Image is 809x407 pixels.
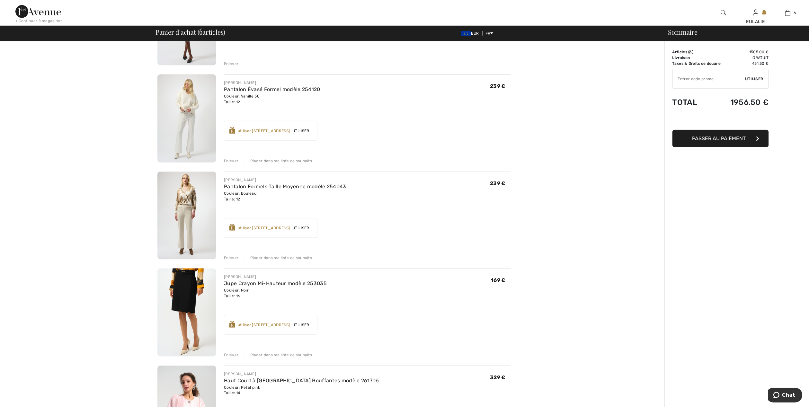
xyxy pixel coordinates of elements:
span: Panier d'achat ( articles) [156,29,225,35]
td: Total [672,91,726,113]
img: 1ère Avenue [15,5,61,18]
div: Enlever [224,158,238,164]
img: Euro [461,31,471,36]
img: Mon panier [785,9,791,17]
div: utiliser [STREET_ADDRESS] [238,128,290,134]
div: Enlever [224,352,238,358]
a: Se connecter [753,10,759,16]
button: Passer au paiement [672,130,769,147]
div: Couleur: Petal pink Taille: 14 [224,385,379,396]
a: Pantalon Formels Taille Moyenne modèle 254043 [224,183,346,190]
div: [PERSON_NAME] [224,177,346,183]
td: 1956.50 € [726,91,769,113]
div: [PERSON_NAME] [224,80,320,86]
div: Enlever [224,61,238,67]
div: Placer dans ma liste de souhaits [245,158,312,164]
a: Haut Court à [GEOGRAPHIC_DATA] Bouffantes modèle 261706 [224,377,379,384]
div: utiliser [STREET_ADDRESS] [238,225,290,231]
img: Reward-Logo.svg [229,224,235,231]
div: [PERSON_NAME] [224,371,379,377]
input: Code promo [673,69,745,89]
a: Jupe Crayon Mi-Hauteur modèle 253035 [224,280,327,286]
span: 239 € [490,83,506,89]
img: Mes infos [753,9,759,17]
span: 6 [199,27,202,36]
td: Taxes & Droits de douane [672,61,726,66]
div: Enlever [224,255,238,261]
span: 329 € [490,374,506,380]
img: Jupe Crayon Mi-Hauteur modèle 253035 [157,268,216,357]
span: Passer au paiement [692,135,746,141]
div: < Continuer à magasiner [15,18,62,24]
div: Placer dans ma liste de souhaits [245,352,312,358]
span: 239 € [490,180,506,186]
img: recherche [721,9,726,17]
iframe: PayPal [672,113,769,128]
td: 451.50 € [726,61,769,66]
span: Utiliser [745,76,763,82]
span: FR [485,31,493,36]
span: 169 € [491,277,506,283]
div: EULALIE [740,18,771,25]
div: utiliser [STREET_ADDRESS] [238,322,290,328]
div: Placer dans ma liste de souhaits [245,255,312,261]
span: Utiliser [290,322,312,328]
iframe: Ouvre un widget dans lequel vous pouvez chatter avec l’un de nos agents [768,388,803,404]
td: Articles ( ) [672,49,726,55]
td: 1505.00 € [726,49,769,55]
img: Pantalon Formels Taille Moyenne modèle 254043 [157,172,216,260]
div: Sommaire [661,29,805,35]
span: EUR [461,31,482,36]
div: Couleur: Noir Taille: 16 [224,287,327,299]
td: Gratuit [726,55,769,61]
a: Pantalon Évasé Formel modèle 254120 [224,86,320,92]
span: Utiliser [290,225,312,231]
span: 6 [794,10,796,16]
img: Pantalon Évasé Formel modèle 254120 [157,74,216,163]
div: Couleur: Vanille 30 Taille: 12 [224,93,320,105]
td: Livraison [672,55,726,61]
img: Reward-Logo.svg [229,321,235,328]
img: Reward-Logo.svg [229,127,235,134]
span: 6 [689,50,692,54]
div: [PERSON_NAME] [224,274,327,280]
div: Couleur: Bouleau Taille: 12 [224,191,346,202]
span: Utiliser [290,128,312,134]
a: 6 [772,9,804,17]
